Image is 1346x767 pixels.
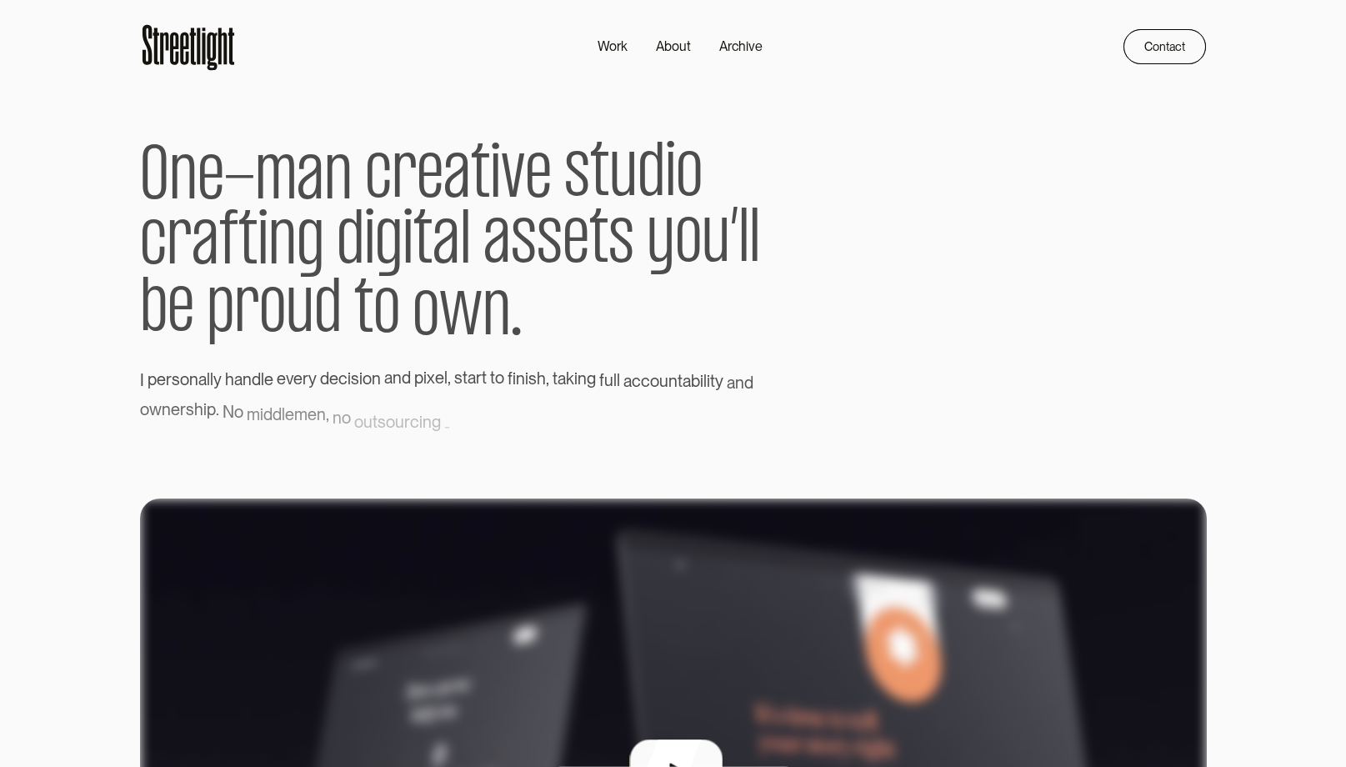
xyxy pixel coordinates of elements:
[354,409,363,434] span: o
[333,405,342,430] span: n
[210,367,213,392] span: l
[439,280,483,349] span: w
[186,397,194,422] span: s
[476,365,482,390] span: r
[608,208,634,277] span: s
[508,365,513,390] span: f
[460,208,471,278] span: l
[501,143,525,212] span: v
[423,365,427,390] span: i
[395,409,404,434] span: u
[638,141,665,210] span: d
[404,409,410,434] span: r
[297,144,324,213] span: a
[243,366,252,391] span: n
[587,366,596,391] span: g
[604,367,613,392] span: u
[294,402,308,427] span: m
[641,368,650,394] span: c
[583,33,642,61] a: Work
[372,365,381,390] span: n
[259,277,286,346] span: o
[252,366,261,391] span: d
[320,365,329,390] span: d
[351,365,359,390] span: s
[435,365,444,390] span: e
[490,143,501,212] span: i
[730,207,738,276] span: ’
[433,208,460,278] span: a
[198,367,207,392] span: a
[314,277,342,346] span: d
[617,367,620,392] span: l
[590,141,609,210] span: t
[553,366,558,391] span: t
[268,209,297,278] span: n
[378,409,386,434] span: s
[285,402,294,427] span: e
[735,370,744,395] span: n
[700,368,703,394] span: i
[749,207,760,276] span: l
[705,33,777,61] a: Archive
[482,365,487,390] span: t
[1123,29,1206,64] a: Contact
[194,397,203,422] span: h
[162,397,171,422] span: n
[365,143,392,212] span: c
[329,365,338,390] span: e
[166,367,172,392] span: r
[448,365,451,390] span: ,
[359,365,363,390] span: i
[423,409,432,434] span: n
[140,367,144,392] span: I
[483,208,511,277] span: a
[707,368,710,394] span: i
[207,397,216,422] span: p
[417,143,443,212] span: e
[393,365,402,390] span: n
[234,399,243,424] span: o
[225,366,234,391] span: h
[207,367,210,392] span: l
[203,397,207,422] span: i
[650,368,659,394] span: o
[157,367,166,392] span: e
[149,397,162,422] span: w
[410,409,419,434] span: c
[375,208,403,278] span: g
[525,143,552,212] span: e
[623,368,632,394] span: a
[598,37,628,57] div: Work
[168,277,194,346] span: e
[444,365,448,390] span: l
[495,365,504,390] span: o
[471,143,490,212] span: t
[140,144,169,213] span: O
[719,37,763,57] div: Archive
[414,365,423,390] span: p
[537,208,563,277] span: s
[363,409,373,434] span: u
[286,277,314,346] span: u
[364,208,375,278] span: i
[528,365,537,390] span: s
[609,141,638,210] span: u
[578,366,587,391] span: n
[676,141,703,210] span: o
[297,209,324,278] span: g
[647,207,675,276] span: y
[1144,37,1185,57] div: Contact
[273,402,282,427] span: d
[537,365,546,390] span: h
[171,397,180,422] span: e
[727,370,735,395] span: a
[213,367,222,392] span: y
[402,365,411,390] span: d
[392,143,417,212] span: r
[317,402,326,427] span: n
[348,365,351,390] span: i
[563,208,589,277] span: e
[490,365,495,390] span: t
[286,366,293,391] span: v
